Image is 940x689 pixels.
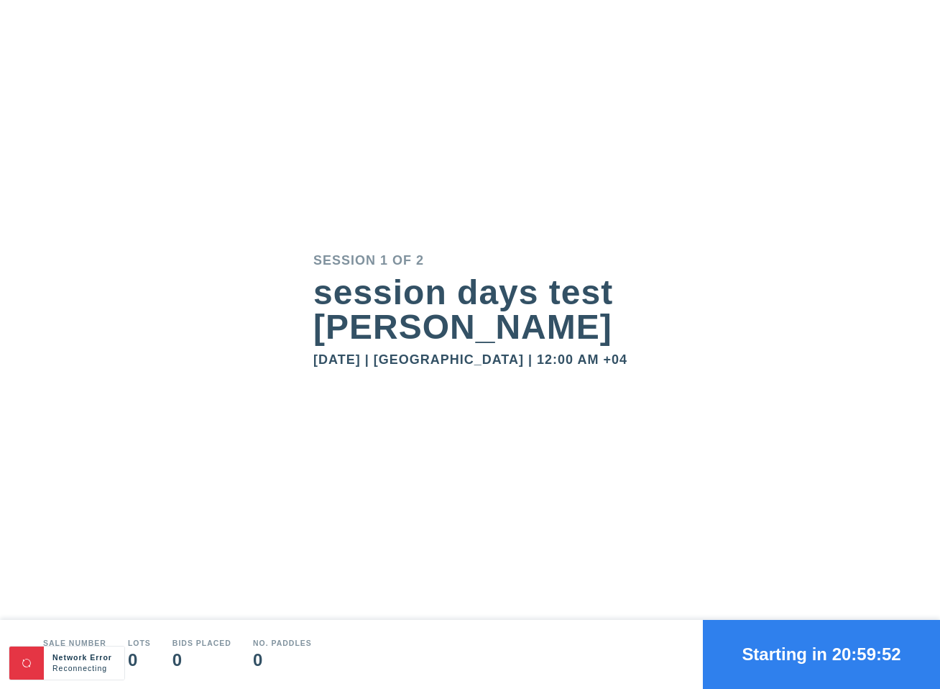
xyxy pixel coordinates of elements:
[313,254,897,267] div: Session 1 of 2
[43,640,106,648] div: Sale number
[313,275,897,344] div: session days test [PERSON_NAME]
[253,640,312,648] div: No. Paddles
[172,640,231,648] div: Bids Placed
[52,652,116,663] div: Network Error
[52,663,116,674] div: Reconnecting
[128,652,151,669] div: 0
[253,652,312,669] div: 0
[128,640,151,648] div: Lots
[172,652,231,669] div: 0
[313,353,897,366] div: [DATE] | [GEOGRAPHIC_DATA] | 12:00 AM +04
[703,620,940,689] button: Starting in 20:59:52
